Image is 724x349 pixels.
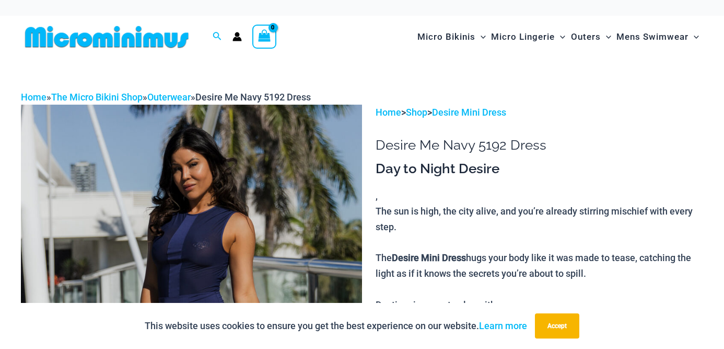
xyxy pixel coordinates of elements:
[555,24,565,50] span: Menu Toggle
[376,105,703,120] p: > >
[417,24,475,50] span: Micro Bikinis
[535,313,579,339] button: Accept
[21,92,46,103] a: Home
[21,25,193,49] img: MM SHOP LOGO FLAT
[616,24,688,50] span: Mens Swimwear
[571,24,601,50] span: Outers
[376,160,703,178] h3: Day to Night Desire
[145,318,527,334] p: This website uses cookies to ensure you get the best experience on our website.
[376,137,703,153] h1: Desire Me Navy 5192 Dress
[213,30,222,43] a: Search icon link
[432,107,506,118] a: Desire Mini Dress
[376,107,401,118] a: Home
[392,252,466,263] b: Desire Mini Dress
[475,24,486,50] span: Menu Toggle
[51,92,143,103] a: The Micro Bikini Shop
[601,24,611,50] span: Menu Toggle
[688,24,699,50] span: Menu Toggle
[614,21,702,53] a: Mens SwimwearMenu ToggleMenu Toggle
[252,25,276,49] a: View Shopping Cart, empty
[415,21,488,53] a: Micro BikinisMenu ToggleMenu Toggle
[232,32,242,41] a: Account icon link
[568,21,614,53] a: OutersMenu ToggleMenu Toggle
[488,21,568,53] a: Micro LingerieMenu ToggleMenu Toggle
[406,107,427,118] a: Shop
[195,92,311,103] span: Desire Me Navy 5192 Dress
[21,92,311,103] span: » » »
[479,320,527,331] a: Learn more
[491,24,555,50] span: Micro Lingerie
[147,92,191,103] a: Outerwear
[413,19,703,54] nav: Site Navigation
